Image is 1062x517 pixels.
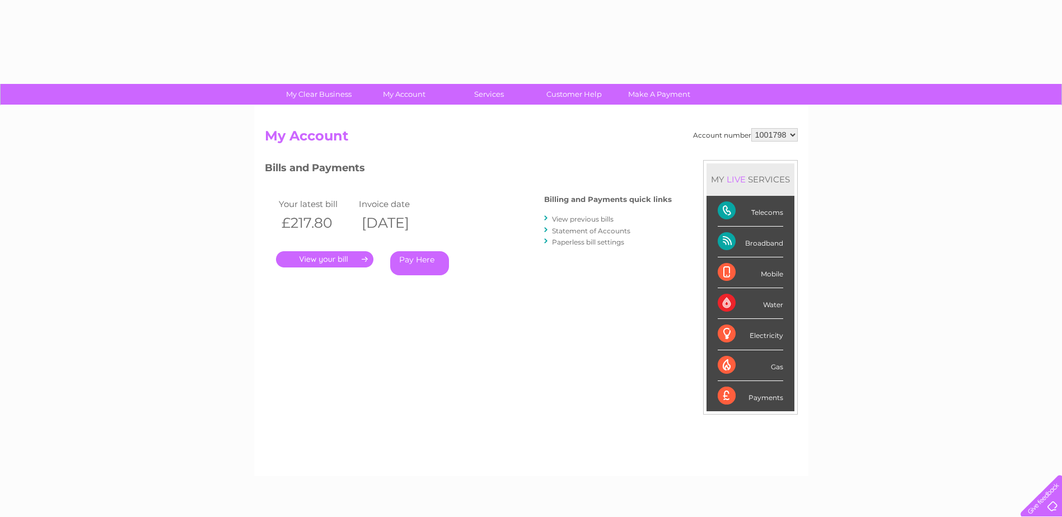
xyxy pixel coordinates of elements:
[718,319,783,350] div: Electricity
[358,84,450,105] a: My Account
[528,84,620,105] a: Customer Help
[707,163,794,195] div: MY SERVICES
[552,227,630,235] a: Statement of Accounts
[443,84,535,105] a: Services
[356,196,437,211] td: Invoice date
[356,211,437,234] th: [DATE]
[276,196,357,211] td: Your latest bill
[273,84,365,105] a: My Clear Business
[718,288,783,319] div: Water
[265,128,798,149] h2: My Account
[718,196,783,227] div: Telecoms
[544,195,672,204] h4: Billing and Payments quick links
[718,381,783,411] div: Payments
[552,238,624,246] a: Paperless bill settings
[718,227,783,257] div: Broadband
[276,211,357,234] th: £217.80
[276,251,373,267] a: .
[613,84,705,105] a: Make A Payment
[390,251,449,275] a: Pay Here
[718,257,783,288] div: Mobile
[552,215,614,223] a: View previous bills
[718,350,783,381] div: Gas
[265,160,672,180] h3: Bills and Payments
[693,128,798,142] div: Account number
[724,174,748,185] div: LIVE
